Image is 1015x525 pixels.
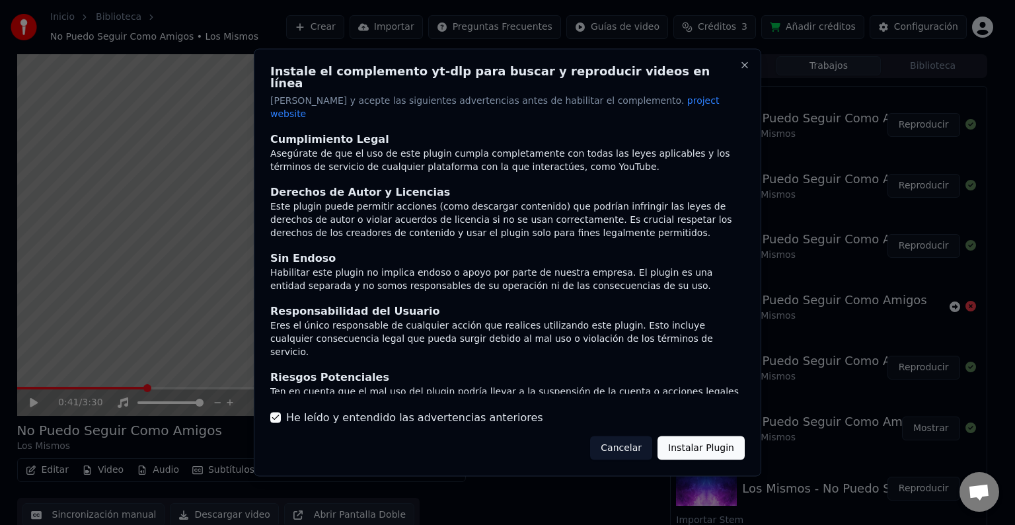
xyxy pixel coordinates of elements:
button: Cancelar [590,436,652,460]
div: Eres el único responsable de cualquier acción que realices utilizando este plugin. Esto incluye c... [270,319,745,358]
div: Sin Endoso [270,250,745,266]
div: Habilitar este plugin no implica endoso o apoyo por parte de nuestra empresa. El plugin es una en... [270,266,745,292]
span: project website [270,95,719,119]
div: Derechos de Autor y Licencias [270,184,745,200]
div: Asegúrate de que el uso de este plugin cumpla completamente con todas las leyes aplicables y los ... [270,147,745,173]
h2: Instale el complemento yt-dlp para buscar y reproducir videos en línea [270,65,745,89]
div: Responsabilidad del Usuario [270,303,745,319]
p: [PERSON_NAME] y acepte las siguientes advertencias antes de habilitar el complemento. [270,95,745,121]
div: Ten en cuenta que el mal uso del plugin podría llevar a la suspensión de la cuenta o acciones leg... [270,385,745,411]
div: Cumplimiento Legal [270,131,745,147]
div: Riesgos Potenciales [270,369,745,385]
label: He leído y entendido las advertencias anteriores [286,409,543,425]
button: Instalar Plugin [658,436,745,460]
div: Este plugin puede permitir acciones (como descargar contenido) que podrían infringir las leyes de... [270,200,745,239]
